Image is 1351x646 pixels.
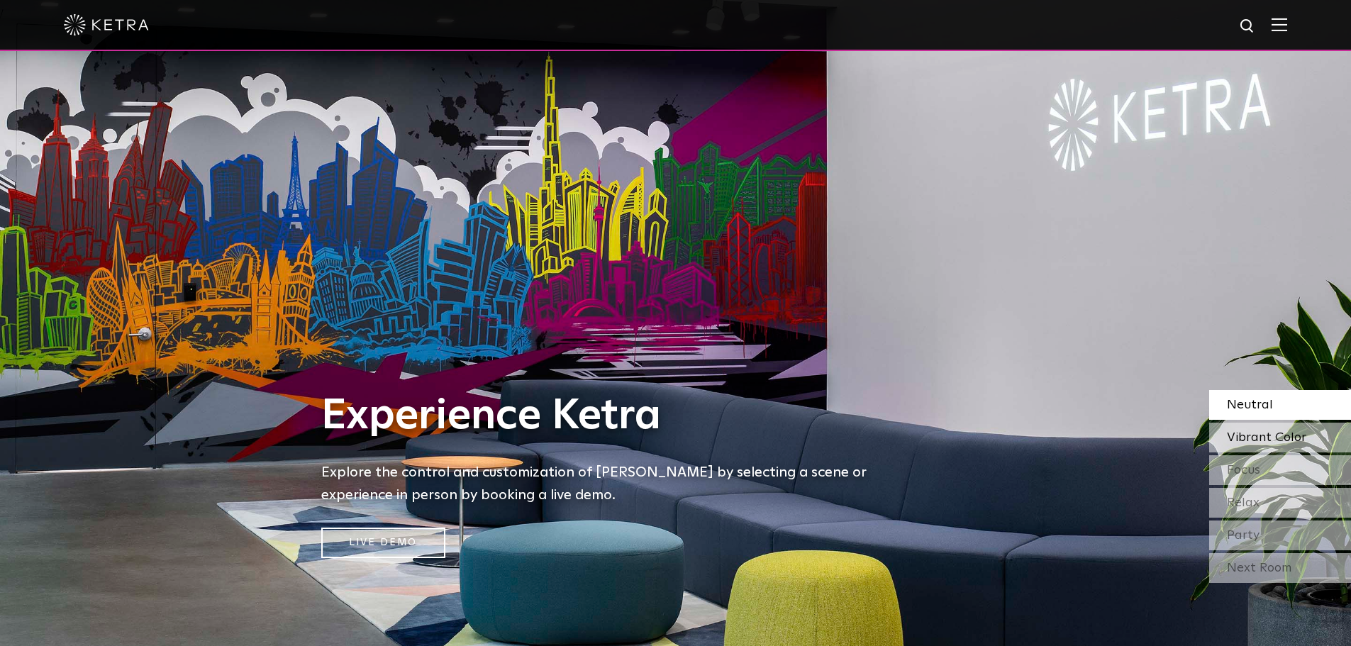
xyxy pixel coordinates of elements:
[1209,553,1351,583] div: Next Room
[1227,431,1306,444] span: Vibrant Color
[1227,399,1273,411] span: Neutral
[321,393,889,440] h1: Experience Ketra
[321,461,889,506] h5: Explore the control and customization of [PERSON_NAME] by selecting a scene or experience in pers...
[1227,529,1260,542] span: Party
[1239,18,1257,35] img: search icon
[1227,496,1260,509] span: Relax
[1272,18,1287,31] img: Hamburger%20Nav.svg
[1227,464,1260,477] span: Focus
[64,14,149,35] img: ketra-logo-2019-white
[321,528,445,558] a: Live Demo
